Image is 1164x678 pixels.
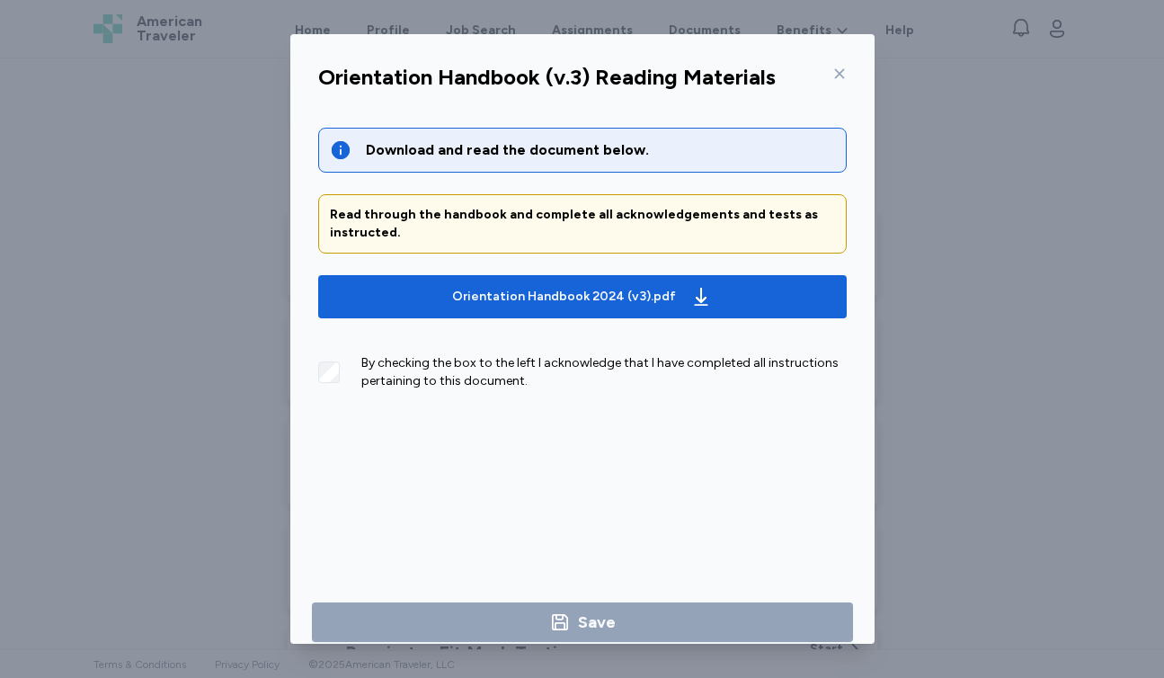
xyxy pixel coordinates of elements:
div: Read through the handbook and complete all acknowledgements and tests as instructed. [330,206,835,242]
button: Orientation Handbook 2024 (v3).pdf [318,275,847,318]
div: Download and read the document below. [366,139,835,161]
div: Orientation Handbook (v.3) Reading Materials [318,63,776,92]
div: By checking the box to the left I acknowledge that I have completed all instructions pertaining t... [361,354,847,390]
div: Save [578,610,616,635]
button: Save [312,602,853,642]
div: Orientation Handbook 2024 (v3).pdf [452,288,676,306]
